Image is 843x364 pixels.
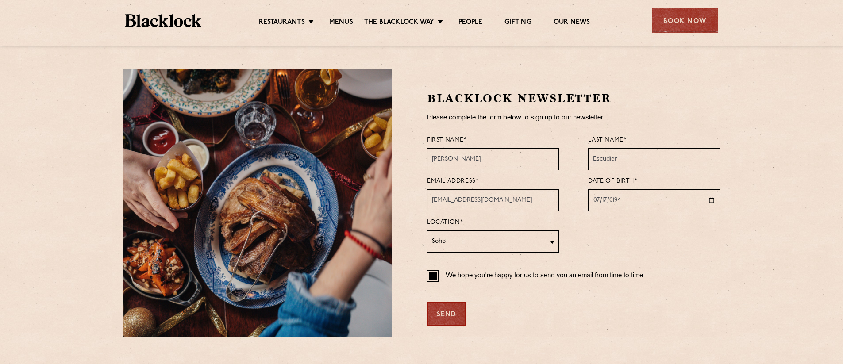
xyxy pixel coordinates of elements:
a: The Blacklock Way [364,18,434,28]
input: Type your email address [427,189,559,211]
input: Type your date of birth [588,189,720,211]
a: People [458,18,482,28]
a: Restaurants [259,18,305,28]
label: Date of Birth* [588,176,637,187]
a: Our News [554,18,590,28]
label: First name* [427,134,467,146]
div: Send [427,302,466,326]
div: Book Now [652,8,718,33]
input: Type your first name [427,148,559,170]
h2: Blacklock Newsletter [427,91,720,106]
a: Menus [329,18,353,28]
label: Location* [427,217,463,228]
input: Type your last name [588,148,720,170]
label: Email Address* [427,176,478,187]
img: BL_Textured_Logo-footer-cropped.svg [125,14,202,27]
p: We hope you're happy for us to send you an email from time to time [446,270,643,282]
p: Please complete the form below to sign up to our newsletter. [427,112,720,124]
a: Gifting [504,18,531,28]
label: Last name* [588,134,626,146]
